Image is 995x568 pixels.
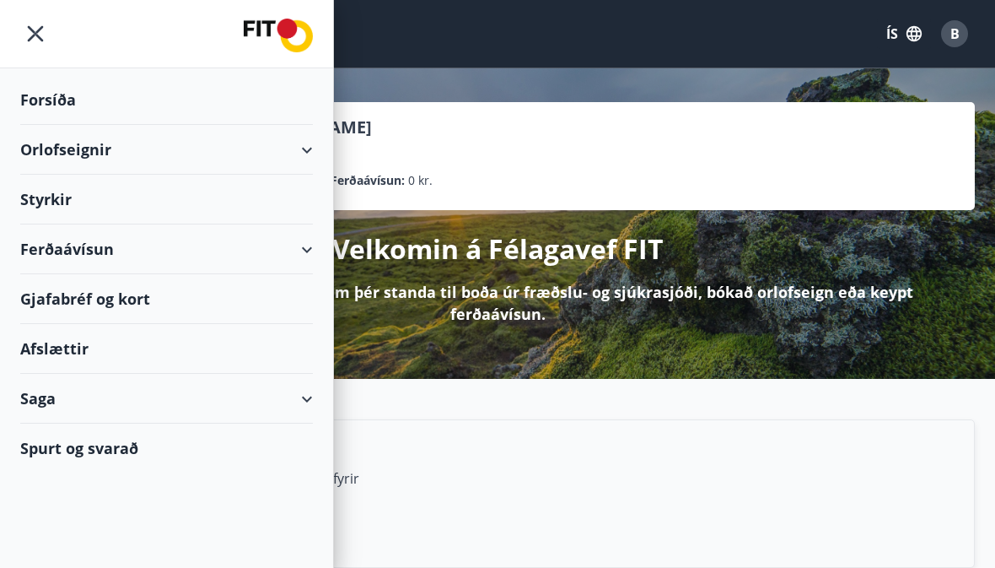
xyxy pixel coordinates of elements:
[877,19,931,49] button: ÍS
[20,424,313,473] div: Spurt og svarað
[331,171,405,190] p: Ferðaávísun :
[20,374,313,424] div: Saga
[244,19,313,52] img: union_logo
[20,175,313,224] div: Styrkir
[20,224,313,274] div: Ferðaávísun
[20,274,313,324] div: Gjafabréf og kort
[934,14,975,54] button: B
[950,24,960,43] span: B
[20,19,51,49] button: menu
[20,125,313,175] div: Orlofseignir
[332,230,664,268] p: Velkomin á Félagavef FIT
[20,75,313,125] div: Forsíða
[47,281,948,325] p: Hér getur þú sótt um þá styrki sem þér standa til boða úr fræðslu- og sjúkrasjóði, bókað orlofsei...
[20,324,313,374] div: Afslættir
[408,171,433,190] span: 0 kr.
